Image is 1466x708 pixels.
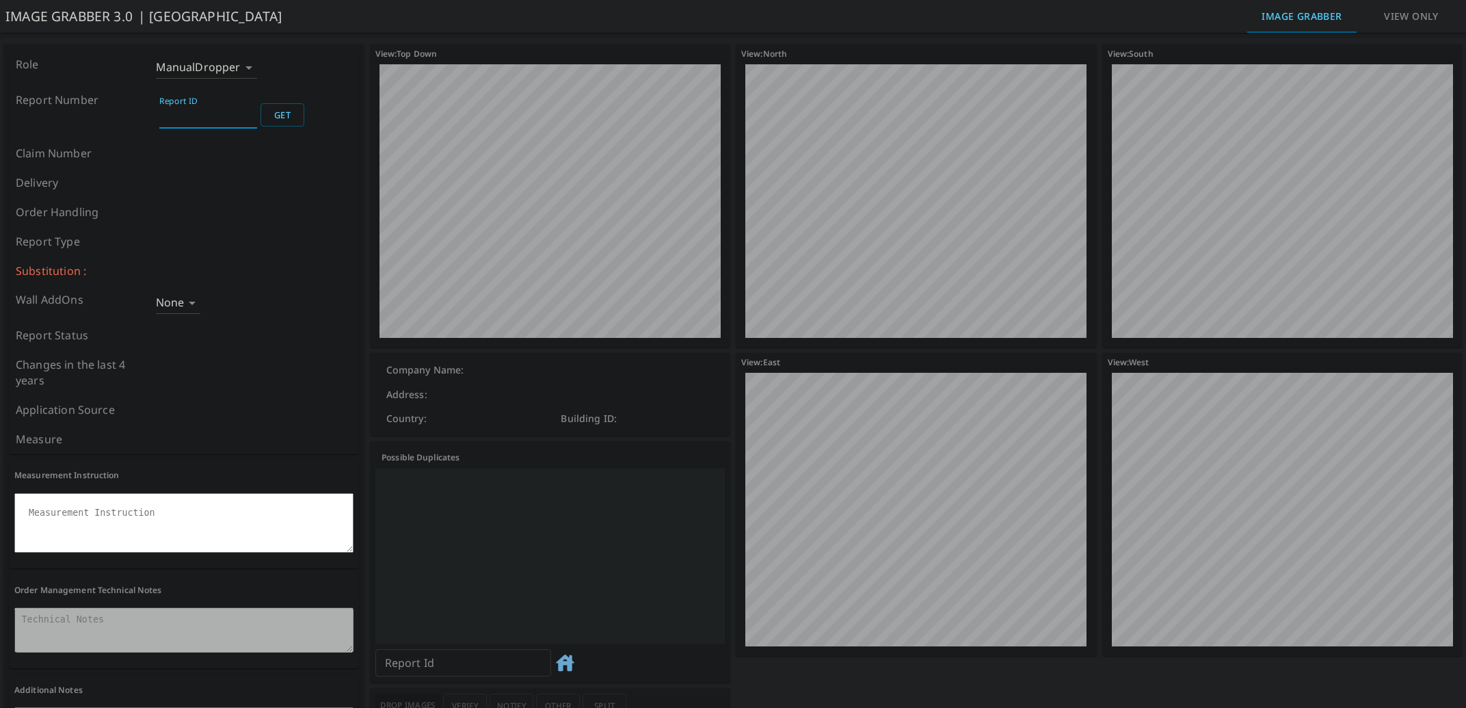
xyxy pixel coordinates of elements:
label: Role [16,57,39,72]
div: | [GEOGRAPHIC_DATA] [138,7,282,25]
label: View: East [741,358,1091,367]
th: Address: [375,382,505,406]
label: Report Type [16,234,80,249]
label: Claim Number [16,146,92,161]
label: Additional Notes [14,686,354,694]
label: View: West [1108,358,1458,367]
label: Changes in the last 4 years [16,357,125,388]
label: Delivery [16,175,58,190]
label: Report Number [16,92,98,107]
label: Application Source [16,402,115,417]
label: Substitution : [16,263,86,278]
label: Order Management Technical Notes [14,586,354,594]
label: Wall AddOns [16,292,83,307]
span: VIEW ONLY [1365,8,1458,25]
span: IMAGE GRABBER [1255,8,1348,25]
label: Measure [16,432,62,447]
label: Possible Duplicates [382,454,666,462]
button: GET [261,103,304,127]
label: Order Handling [16,205,98,220]
label: View: North [741,50,1091,58]
div: ManualDropper [156,57,257,79]
div: None [156,292,201,314]
th: Building ID: [550,406,687,430]
div: IMAGE GRABBER 3.0 [5,7,133,25]
span: GET [271,107,293,122]
label: View: Top Down [375,50,725,58]
th: Country: [375,406,505,430]
label: View: South [1108,50,1458,58]
label: Report Status [16,328,88,343]
label: Report ID [159,97,198,105]
label: Measurement Instruction [14,471,354,480]
th: Company Name: [375,358,550,382]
